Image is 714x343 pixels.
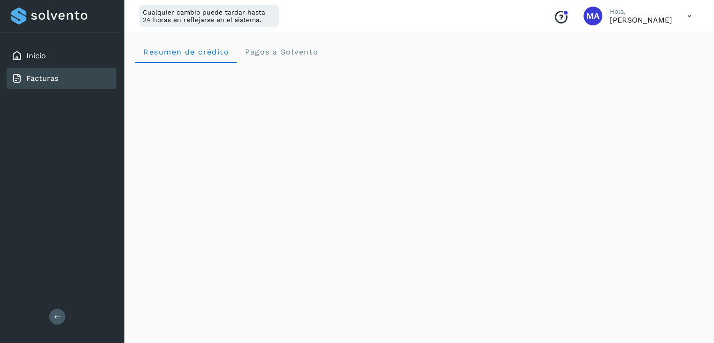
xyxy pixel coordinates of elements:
span: Pagos a Solvento [244,47,318,56]
div: Cualquier cambio puede tardar hasta 24 horas en reflejarse en el sistema. [139,5,279,27]
p: Hola, [610,8,672,16]
div: Facturas [7,68,116,89]
a: Inicio [26,51,46,60]
a: Facturas [26,74,58,83]
span: Resumen de crédito [143,47,229,56]
p: Manuel Alonso Erives [610,16,672,24]
div: Inicio [7,46,116,66]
